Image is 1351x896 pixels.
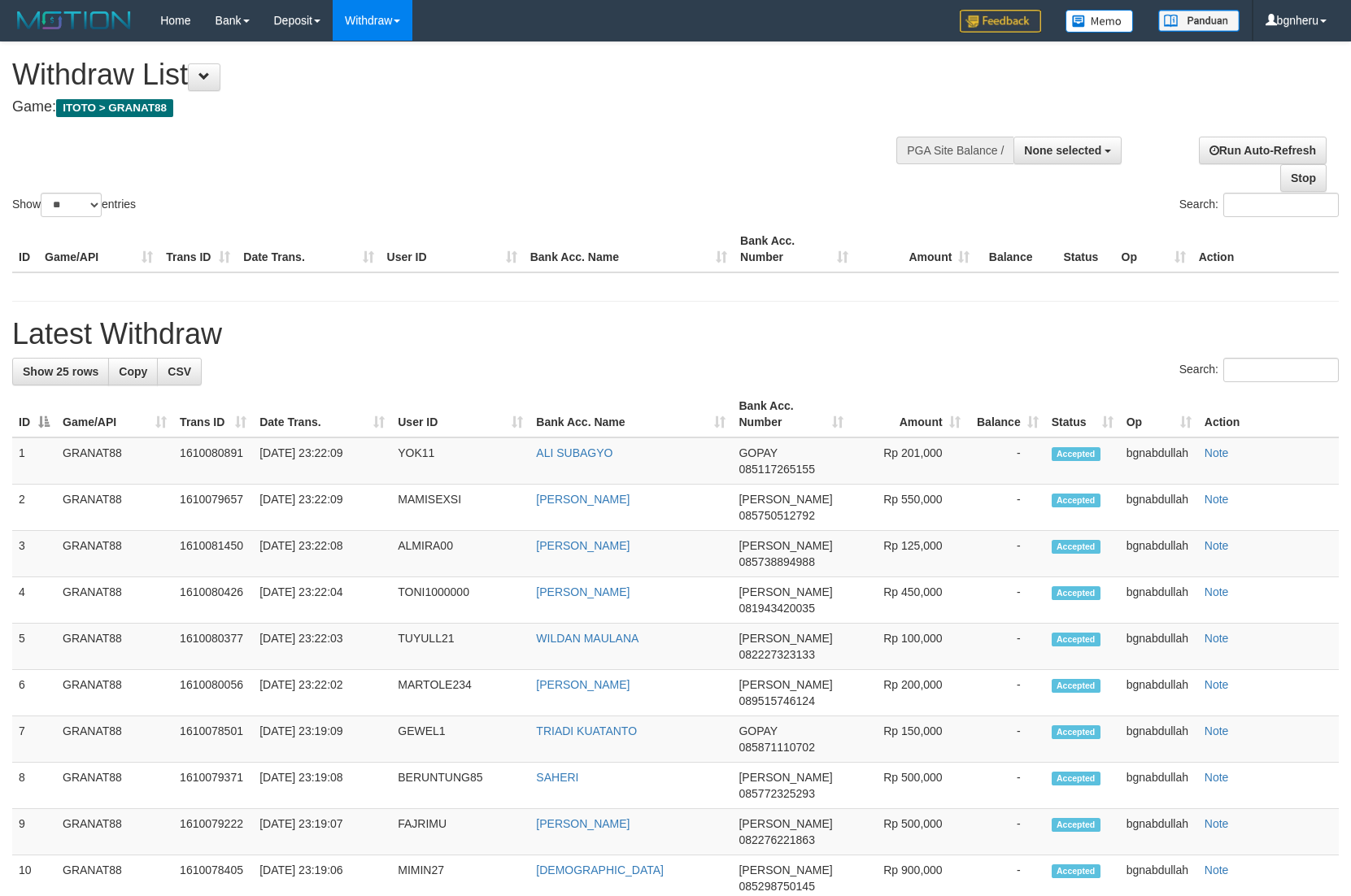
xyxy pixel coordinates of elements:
a: Note [1205,863,1229,876]
a: [PERSON_NAME] [536,493,630,506]
a: ALI SUBAGYO [536,446,612,459]
td: 5 [12,624,56,670]
span: None selected [1024,144,1101,157]
th: ID [12,226,38,272]
a: Note [1205,678,1229,691]
td: - [967,624,1045,670]
a: [PERSON_NAME] [536,817,630,830]
td: Rp 200,000 [850,670,967,716]
span: Copy 082276221863 to clipboard [739,833,814,846]
td: GRANAT88 [56,763,173,809]
td: Rp 500,000 [850,763,967,809]
th: Op [1115,226,1192,272]
td: 3 [12,531,56,577]
td: BERUNTUNG85 [391,763,530,809]
td: 1610079222 [173,809,253,855]
td: bgnabdullah [1120,624,1198,670]
a: Note [1205,446,1229,459]
td: bgnabdullah [1120,577,1198,624]
div: PGA Site Balance / [896,137,1013,164]
th: Trans ID [159,226,237,272]
a: Note [1205,771,1229,784]
span: Copy 085750512792 to clipboard [739,509,814,522]
td: 1610080377 [173,624,253,670]
td: [DATE] 23:22:09 [253,437,391,485]
td: bgnabdullah [1120,437,1198,485]
td: [DATE] 23:22:04 [253,577,391,624]
th: Status: activate to sort column ascending [1045,391,1120,437]
span: Accepted [1052,447,1100,461]
span: ITOTO > GRANAT88 [56,99,173,117]
span: [PERSON_NAME] [739,493,832,506]
span: Show 25 rows [23,365,98,378]
label: Search: [1179,358,1339,382]
th: Amount: activate to sort column ascending [850,391,967,437]
td: GRANAT88 [56,716,173,763]
h1: Withdraw List [12,59,884,91]
td: MAMISEXSI [391,485,530,531]
th: Bank Acc. Number: activate to sort column ascending [732,391,849,437]
td: GRANAT88 [56,437,173,485]
span: CSV [168,365,191,378]
th: Action [1192,226,1339,272]
td: 1610078501 [173,716,253,763]
td: bgnabdullah [1120,809,1198,855]
td: TONI1000000 [391,577,530,624]
span: Accepted [1052,494,1100,507]
td: bgnabdullah [1120,716,1198,763]
td: Rp 500,000 [850,809,967,855]
span: Copy 089515746124 to clipboard [739,694,814,707]
td: MARTOLE234 [391,670,530,716]
span: GOPAY [739,724,777,737]
td: 1 [12,437,56,485]
span: Accepted [1052,540,1100,554]
td: - [967,437,1045,485]
td: Rp 450,000 [850,577,967,624]
span: Accepted [1052,772,1100,785]
td: Rp 125,000 [850,531,967,577]
td: - [967,716,1045,763]
th: Bank Acc. Name: activate to sort column ascending [530,391,732,437]
td: Rp 150,000 [850,716,967,763]
td: Rp 550,000 [850,485,967,531]
td: bgnabdullah [1120,531,1198,577]
td: 4 [12,577,56,624]
a: Note [1205,632,1229,645]
td: GRANAT88 [56,670,173,716]
td: FAJRIMU [391,809,530,855]
td: - [967,531,1045,577]
td: 2 [12,485,56,531]
td: GRANAT88 [56,809,173,855]
td: [DATE] 23:22:08 [253,531,391,577]
td: - [967,809,1045,855]
span: Accepted [1052,818,1100,832]
span: Copy 082227323133 to clipboard [739,648,814,661]
a: SAHERI [536,771,578,784]
span: [PERSON_NAME] [739,771,832,784]
th: Game/API: activate to sort column ascending [56,391,173,437]
td: ALMIRA00 [391,531,530,577]
td: - [967,670,1045,716]
span: GOPAY [739,446,777,459]
td: [DATE] 23:22:09 [253,485,391,531]
label: Show entries [12,193,136,217]
th: Balance: activate to sort column ascending [967,391,1045,437]
a: Copy [108,358,158,385]
th: Bank Acc. Name [524,226,734,272]
td: YOK11 [391,437,530,485]
td: - [967,763,1045,809]
span: [PERSON_NAME] [739,539,832,552]
img: Button%20Memo.svg [1066,10,1134,33]
a: Note [1205,724,1229,737]
a: WILDAN MAULANA [536,632,638,645]
span: Accepted [1052,586,1100,600]
td: bgnabdullah [1120,670,1198,716]
td: bgnabdullah [1120,763,1198,809]
img: MOTION_logo.png [12,8,136,33]
a: Note [1205,539,1229,552]
th: Date Trans.: activate to sort column ascending [253,391,391,437]
th: Game/API [38,226,159,272]
th: Status [1057,226,1114,272]
th: Trans ID: activate to sort column ascending [173,391,253,437]
a: [PERSON_NAME] [536,678,630,691]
